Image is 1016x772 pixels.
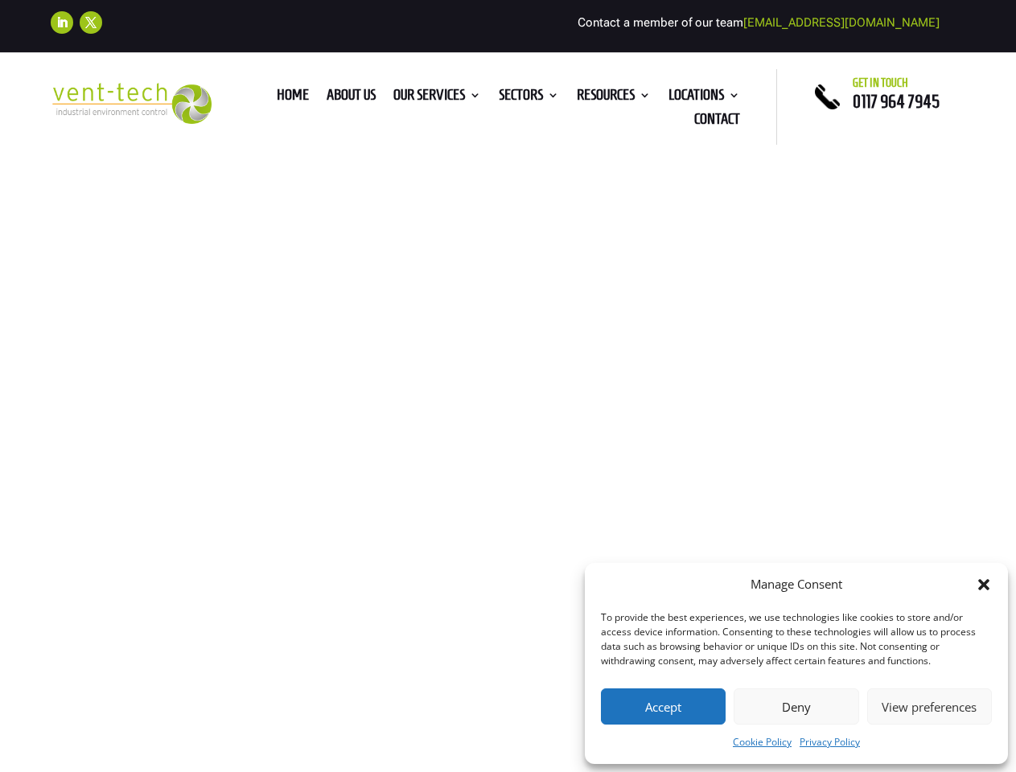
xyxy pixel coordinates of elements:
[694,113,740,131] a: Contact
[51,83,212,124] img: 2023-09-27T08_35_16.549ZVENT-TECH---Clear-background
[733,733,792,752] a: Cookie Policy
[601,688,726,725] button: Accept
[601,610,990,668] div: To provide the best experiences, we use technologies like cookies to store and/or access device i...
[499,89,559,107] a: Sectors
[51,11,73,34] a: Follow on LinkedIn
[853,92,940,111] a: 0117 964 7945
[743,15,940,30] a: [EMAIL_ADDRESS][DOMAIN_NAME]
[867,688,992,725] button: View preferences
[327,89,376,107] a: About us
[277,89,309,107] a: Home
[734,688,858,725] button: Deny
[800,733,860,752] a: Privacy Policy
[853,76,908,89] span: Get in touch
[80,11,102,34] a: Follow on X
[751,575,842,594] div: Manage Consent
[578,15,940,30] span: Contact a member of our team
[577,89,651,107] a: Resources
[668,89,740,107] a: Locations
[393,89,481,107] a: Our Services
[976,577,992,593] div: Close dialog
